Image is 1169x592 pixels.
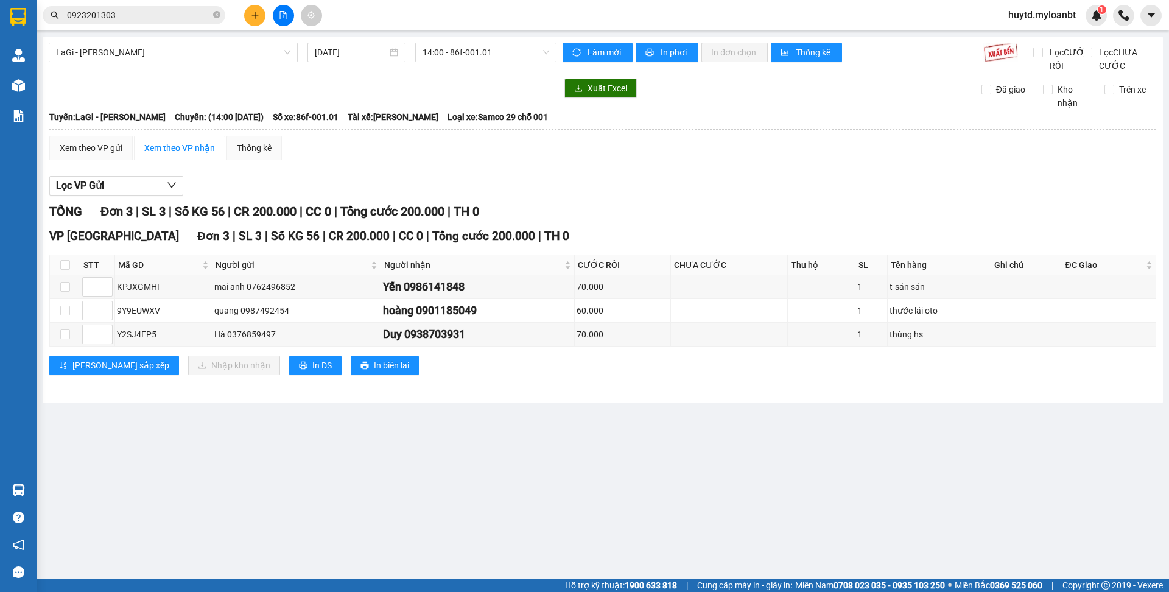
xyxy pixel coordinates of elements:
span: | [233,229,236,243]
div: quang 0987492454 [214,304,379,317]
div: thước lái oto [890,304,989,317]
span: Đơn 3 [100,204,133,219]
span: notification [13,539,24,551]
span: printer [299,361,307,371]
span: | [323,229,326,243]
button: Lọc VP Gửi [49,176,183,196]
span: | [169,204,172,219]
span: | [136,204,139,219]
span: In biên lai [374,359,409,372]
span: SL 3 [239,229,262,243]
span: Số KG 56 [175,204,225,219]
span: Miền Bắc [955,579,1042,592]
button: caret-down [1140,5,1162,26]
span: Tổng cước 200.000 [340,204,444,219]
button: plus [244,5,265,26]
span: CR 200.000 [234,204,297,219]
span: ĐC Giao [1065,258,1143,272]
span: 14:00 - 86f-001.01 [423,43,549,62]
button: printerIn biên lai [351,356,419,375]
span: In phơi [661,46,689,59]
span: Người gửi [216,258,368,272]
div: Hà 0376859497 [214,328,379,341]
span: Lọc CƯỚC RỒI [1045,46,1092,72]
img: 9k= [983,43,1018,62]
div: Xem theo VP nhận [144,141,215,155]
th: CHƯA CƯỚC [671,255,788,275]
button: downloadXuất Excel [564,79,637,98]
button: printerIn phơi [636,43,698,62]
span: TH 0 [544,229,569,243]
span: file-add [279,11,287,19]
span: aim [307,11,315,19]
span: SL 3 [142,204,166,219]
span: | [1051,579,1053,592]
div: 9Y9EUWXV [117,304,210,317]
span: Đã giao [991,83,1030,96]
sup: 1 [1098,5,1106,14]
div: Xem theo VP gửi [60,141,122,155]
span: sync [572,48,583,58]
input: 12/10/2025 [315,46,387,59]
th: Tên hàng [888,255,991,275]
span: | [265,229,268,243]
span: down [167,180,177,190]
span: LaGi - Hồ Chí Minh [56,43,290,62]
button: downloadNhập kho nhận [188,356,280,375]
div: thùng hs [890,328,989,341]
span: In DS [312,359,332,372]
div: 70.000 [577,280,669,294]
span: Người nhận [384,258,562,272]
span: sort-ascending [59,361,68,371]
span: message [13,566,24,578]
span: Loại xe: Samco 29 chỗ 001 [448,110,548,124]
span: Tổng cước 200.000 [432,229,535,243]
span: Lọc VP Gửi [56,178,104,193]
span: Đơn 3 [197,229,230,243]
span: Miền Nam [795,579,945,592]
div: Y2SJ4EP5 [117,328,210,341]
span: Mã GD [118,258,200,272]
span: | [393,229,396,243]
img: warehouse-icon [12,79,25,92]
span: download [574,84,583,94]
div: KPJXGMHF [117,280,210,294]
img: logo-vxr [10,8,26,26]
span: Lọc CHƯA CƯỚC [1094,46,1157,72]
img: icon-new-feature [1091,10,1102,21]
span: Tài xế: [PERSON_NAME] [348,110,438,124]
img: warehouse-icon [12,484,25,496]
span: Số KG 56 [271,229,320,243]
td: KPJXGMHF [115,275,212,299]
span: printer [360,361,369,371]
span: | [300,204,303,219]
button: aim [301,5,322,26]
div: Thống kê [237,141,272,155]
span: | [686,579,688,592]
button: syncLàm mới [563,43,633,62]
span: Cung cấp máy in - giấy in: [697,579,792,592]
button: file-add [273,5,294,26]
span: | [228,204,231,219]
td: 9Y9EUWXV [115,299,212,323]
span: Hỗ trợ kỹ thuật: [565,579,677,592]
span: TH 0 [454,204,479,219]
div: Yến 0986141848 [383,278,572,295]
button: In đơn chọn [701,43,768,62]
strong: 0369 525 060 [990,580,1042,590]
td: Y2SJ4EP5 [115,323,212,347]
img: phone-icon [1118,10,1129,21]
span: Làm mới [588,46,623,59]
button: sort-ascending[PERSON_NAME] sắp xếp [49,356,179,375]
span: Kho nhận [1053,83,1095,110]
span: CC 0 [306,204,331,219]
strong: 1900 633 818 [625,580,677,590]
span: Chuyến: (14:00 [DATE]) [175,110,264,124]
span: Trên xe [1114,83,1151,96]
span: Xuất Excel [588,82,627,95]
img: solution-icon [12,110,25,122]
span: 1 [1100,5,1104,14]
div: hoàng 0901185049 [383,302,572,319]
span: close-circle [213,10,220,21]
div: 1 [857,280,885,294]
